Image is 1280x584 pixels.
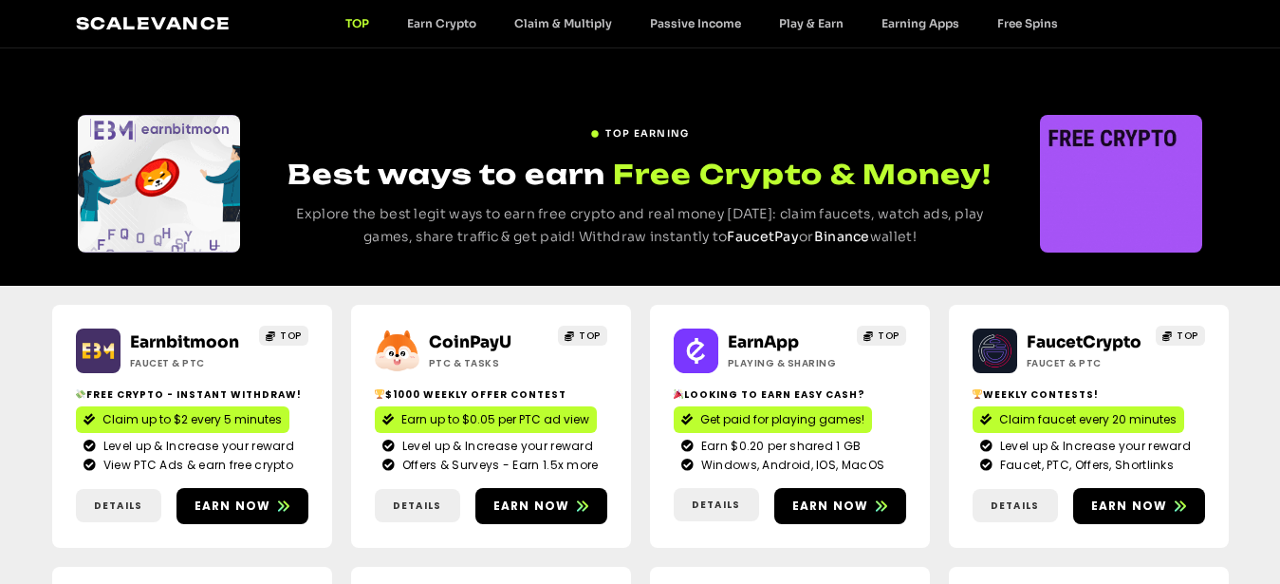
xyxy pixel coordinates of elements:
a: FaucetCrypto [1027,332,1141,352]
h2: Weekly contests! [973,387,1205,402]
span: Details [94,499,142,513]
a: EarnApp [728,332,799,352]
span: TOP [280,329,302,343]
img: 🏆 [375,389,384,399]
a: Details [76,489,161,522]
span: Earn now [195,498,271,515]
span: Details [393,499,441,513]
span: Offers & Surveys - Earn 1.5x more [398,457,599,474]
img: 🎉 [674,389,683,399]
a: Earn Crypto [388,16,495,30]
div: Slides [78,115,240,253]
a: Details [973,489,1058,522]
a: CoinPayU [429,332,511,352]
a: Binance [814,228,870,245]
span: TOP EARNING [605,126,689,141]
h2: Playing & Sharing [728,356,846,370]
span: Level up & Increase your reward [995,438,1191,455]
a: TOP [1156,326,1205,346]
a: FaucetPay [727,228,799,245]
span: Earn now [792,498,869,515]
a: Play & Earn [760,16,863,30]
a: TOP [326,16,388,30]
a: Earn now [774,488,906,524]
h2: Faucet & PTC [130,356,249,370]
h2: Faucet & PTC [1027,356,1145,370]
span: Earn now [1091,498,1168,515]
a: Earn now [1073,488,1205,524]
span: Best ways to earn [288,158,605,191]
a: Claim up to $2 every 5 minutes [76,406,289,433]
a: TOP [558,326,607,346]
a: Earn now [176,488,308,524]
span: TOP [579,329,601,343]
span: Details [991,499,1039,513]
a: Earn now [475,488,607,524]
span: View PTC Ads & earn free crypto [99,457,293,474]
a: Scalevance [76,13,232,33]
div: Slides [1040,115,1202,253]
h2: Looking to Earn Easy Cash? [674,387,906,402]
span: TOP [1177,329,1198,343]
p: Explore the best legit ways to earn free crypto and real money [DATE]: claim faucets, watch ads, ... [275,203,1005,249]
span: Earn $0.20 per shared 1 GB [696,438,862,455]
span: Level up & Increase your reward [99,438,294,455]
a: TOP [259,326,308,346]
a: Free Spins [978,16,1077,30]
a: Details [375,489,460,522]
a: Get paid for playing games! [674,406,872,433]
nav: Menu [326,16,1077,30]
h2: ptc & Tasks [429,356,547,370]
span: Windows, Android, IOS, MacOS [696,457,884,474]
span: TOP [878,329,900,343]
a: TOP EARNING [590,119,689,141]
span: Get paid for playing games! [700,411,864,428]
h2: Free crypto - Instant withdraw! [76,387,308,402]
span: Details [692,498,740,512]
a: Earnbitmoon [130,332,239,352]
span: Earn up to $0.05 per PTC ad view [401,411,589,428]
span: Claim faucet every 20 minutes [999,411,1177,428]
a: TOP [857,326,906,346]
a: Earning Apps [863,16,978,30]
a: Claim faucet every 20 minutes [973,406,1184,433]
span: Earn now [493,498,570,515]
a: Claim & Multiply [495,16,631,30]
span: Free Crypto & Money! [613,156,992,193]
img: 🏆 [973,389,982,399]
a: Passive Income [631,16,760,30]
span: Faucet, PTC, Offers, Shortlinks [995,457,1174,474]
span: Claim up to $2 every 5 minutes [102,411,282,428]
a: Earn up to $0.05 per PTC ad view [375,406,597,433]
img: 💸 [76,389,85,399]
h2: $1000 Weekly Offer contest [375,387,607,402]
a: Details [674,488,759,521]
span: Level up & Increase your reward [398,438,593,455]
